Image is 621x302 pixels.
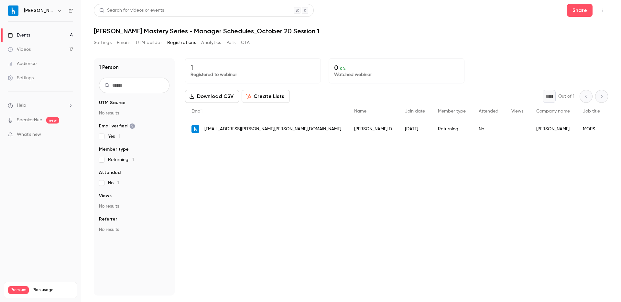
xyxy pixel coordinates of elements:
iframe: Noticeable Trigger [65,132,73,138]
span: Member type [438,109,466,113]
span: Company name [536,109,570,113]
div: [DATE] [398,120,431,138]
span: Returning [108,156,134,163]
span: [EMAIL_ADDRESS][PERSON_NAME][PERSON_NAME][DOMAIN_NAME] [204,126,341,133]
span: Premium [8,286,29,294]
p: 0 [334,64,459,71]
p: Watched webinar [334,71,459,78]
div: Videos [8,46,31,53]
div: Events [8,32,30,38]
p: No results [99,110,169,116]
button: Create Lists [242,90,290,103]
span: Attended [99,169,121,176]
img: harri.com [191,125,199,133]
span: No [108,180,119,186]
button: Registrations [167,38,196,48]
h1: 1 Person [99,63,119,71]
button: UTM builder [136,38,162,48]
span: What's new [17,131,41,138]
button: Polls [226,38,236,48]
span: 0 % [340,66,346,71]
div: [PERSON_NAME] [530,120,576,138]
span: 1 [119,134,120,139]
div: [PERSON_NAME] D [348,120,398,138]
span: Referrer [99,216,117,222]
span: Email [191,109,202,113]
div: - [505,120,530,138]
span: Yes [108,133,120,140]
button: Settings [94,38,112,48]
button: Share [567,4,593,17]
div: Audience [8,60,37,67]
p: Registered to webinar [191,71,315,78]
p: 1 [191,64,315,71]
button: Analytics [201,38,221,48]
li: help-dropdown-opener [8,102,73,109]
div: No [472,120,505,138]
h6: [PERSON_NAME] [24,7,54,14]
section: facet-groups [99,100,169,233]
span: Attended [479,109,498,113]
span: Views [511,109,523,113]
span: UTM Source [99,100,125,106]
img: Harri [8,5,18,16]
button: CTA [241,38,250,48]
p: No results [99,203,169,210]
a: SpeakerHub [17,117,42,124]
span: new [46,117,59,124]
div: MOPS [576,120,606,138]
span: Name [354,109,366,113]
p: No results [99,226,169,233]
span: Plan usage [33,287,73,293]
h1: [PERSON_NAME] Mastery Series - Manager Schedules_October 20 Session 1 [94,27,608,35]
span: 1 [132,157,134,162]
span: Help [17,102,26,109]
p: Out of 1 [558,93,574,100]
span: Member type [99,146,129,153]
span: Views [99,193,112,199]
div: Returning [431,120,472,138]
span: Join date [405,109,425,113]
div: Settings [8,75,34,81]
span: Email verified [99,123,135,129]
button: Download CSV [185,90,239,103]
button: Emails [117,38,130,48]
span: 1 [117,181,119,185]
span: Job title [583,109,600,113]
div: Search for videos or events [99,7,164,14]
